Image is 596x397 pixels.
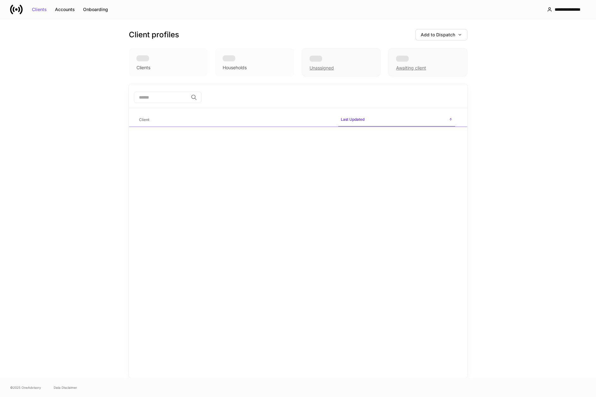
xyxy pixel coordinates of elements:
h3: Client profiles [129,30,179,40]
span: Last Updated [338,113,455,127]
span: © 2025 OneAdvisory [10,385,41,390]
button: Onboarding [79,4,112,15]
button: Add to Dispatch [415,29,467,40]
h6: Last Updated [341,116,364,122]
button: Accounts [51,4,79,15]
div: Onboarding [83,7,108,12]
div: Accounts [55,7,75,12]
div: Clients [32,7,47,12]
div: Add to Dispatch [421,33,462,37]
div: Unassigned [302,48,381,76]
div: Awaiting client [388,48,467,76]
div: Households [223,64,247,71]
a: Data Disclaimer [54,385,77,390]
span: Client [136,113,333,126]
div: Clients [136,64,150,71]
button: Clients [28,4,51,15]
h6: Client [139,117,149,123]
div: Unassigned [310,65,334,71]
div: Awaiting client [396,65,426,71]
